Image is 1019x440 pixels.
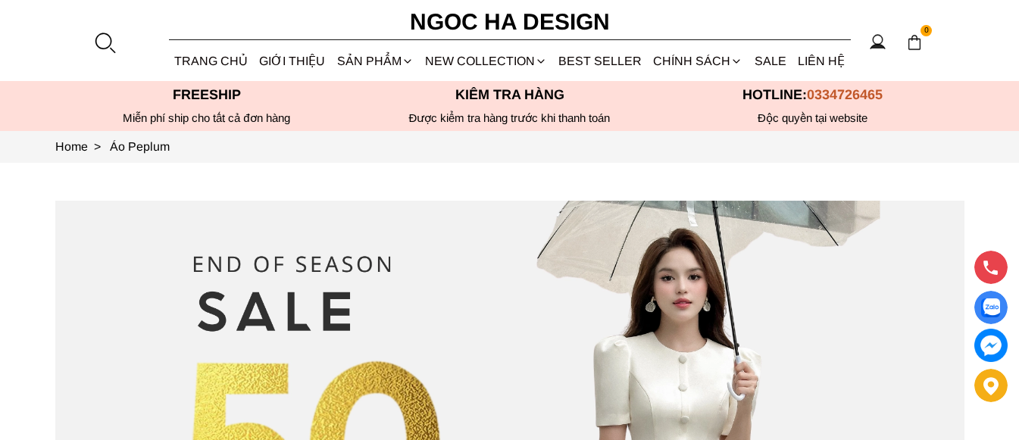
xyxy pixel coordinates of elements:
p: Freeship [55,87,358,103]
span: 0334726465 [807,87,883,102]
div: SẢN PHẨM [331,41,419,81]
a: Ngoc Ha Design [396,4,624,40]
span: 0 [921,25,933,37]
a: GIỚI THIỆU [254,41,331,81]
h6: Độc quyền tại website [661,111,964,125]
a: Display image [974,291,1008,324]
div: Chính sách [648,41,749,81]
img: Display image [981,298,1000,317]
a: Link to Áo Peplum [110,140,170,153]
a: SALE [749,41,792,81]
a: NEW COLLECTION [419,41,552,81]
font: Kiểm tra hàng [455,87,564,102]
div: Miễn phí ship cho tất cả đơn hàng [55,111,358,125]
a: LIÊN HỆ [792,41,850,81]
p: Hotline: [661,87,964,103]
a: Link to Home [55,140,110,153]
a: TRANG CHỦ [169,41,254,81]
img: img-CART-ICON-ksit0nf1 [906,34,923,51]
span: > [88,140,107,153]
a: BEST SELLER [553,41,648,81]
a: messenger [974,329,1008,362]
p: Được kiểm tra hàng trước khi thanh toán [358,111,661,125]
